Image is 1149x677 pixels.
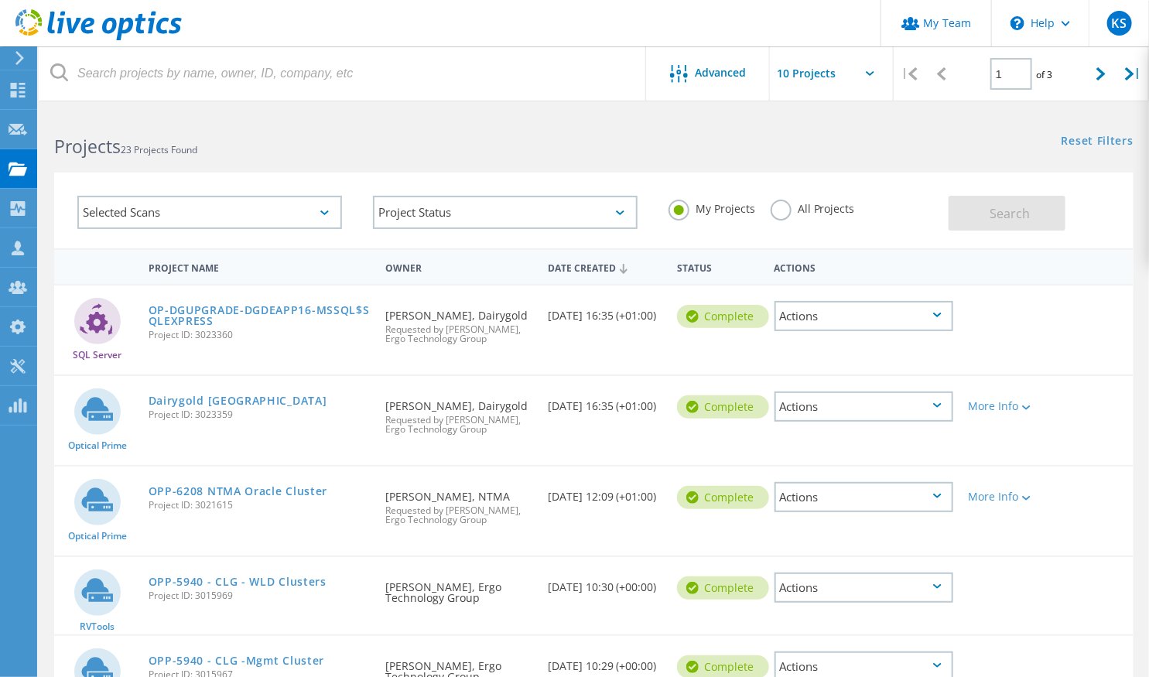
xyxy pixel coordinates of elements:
[775,391,953,422] div: Actions
[149,410,371,419] span: Project ID: 3023359
[669,200,755,214] label: My Projects
[767,252,961,281] div: Actions
[1117,46,1149,101] div: |
[540,286,669,337] div: [DATE] 16:35 (+01:00)
[969,401,1040,412] div: More Info
[378,376,539,450] div: [PERSON_NAME], Dairygold
[149,395,327,406] a: Dairygold [GEOGRAPHIC_DATA]
[77,196,342,229] div: Selected Scans
[39,46,647,101] input: Search projects by name, owner, ID, company, etc
[15,32,182,43] a: Live Optics Dashboard
[775,301,953,331] div: Actions
[894,46,925,101] div: |
[696,67,747,78] span: Advanced
[385,506,532,525] span: Requested by [PERSON_NAME], Ergo Technology Group
[677,576,769,600] div: Complete
[121,143,197,156] span: 23 Projects Found
[378,467,539,540] div: [PERSON_NAME], NTMA
[378,286,539,359] div: [PERSON_NAME], Dairygold
[68,441,127,450] span: Optical Prime
[149,576,327,587] a: OPP-5940 - CLG - WLD Clusters
[149,501,371,510] span: Project ID: 3021615
[677,486,769,509] div: Complete
[669,252,767,281] div: Status
[73,350,121,360] span: SQL Server
[775,482,953,512] div: Actions
[373,196,638,229] div: Project Status
[149,305,371,327] a: OP-DGUPGRADE-DGDEAPP16-MSSQL$SQLEXPRESS
[149,330,371,340] span: Project ID: 3023360
[80,622,115,631] span: RVTools
[141,252,378,281] div: Project Name
[378,557,539,619] div: [PERSON_NAME], Ergo Technology Group
[149,655,325,666] a: OPP-5940 - CLG -Mgmt Cluster
[149,486,328,497] a: OPP-6208 NTMA Oracle Cluster
[771,200,855,214] label: All Projects
[969,491,1040,502] div: More Info
[1062,135,1134,149] a: Reset Filters
[540,467,669,518] div: [DATE] 12:09 (+01:00)
[1112,17,1127,29] span: KS
[1011,16,1024,30] svg: \n
[540,252,669,282] div: Date Created
[54,134,121,159] b: Projects
[149,591,371,600] span: Project ID: 3015969
[677,395,769,419] div: Complete
[677,305,769,328] div: Complete
[378,252,539,281] div: Owner
[990,205,1030,222] span: Search
[540,376,669,427] div: [DATE] 16:35 (+01:00)
[540,557,669,608] div: [DATE] 10:30 (+00:00)
[68,532,127,541] span: Optical Prime
[385,415,532,434] span: Requested by [PERSON_NAME], Ergo Technology Group
[385,325,532,344] span: Requested by [PERSON_NAME], Ergo Technology Group
[949,196,1065,231] button: Search
[775,573,953,603] div: Actions
[1036,68,1052,81] span: of 3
